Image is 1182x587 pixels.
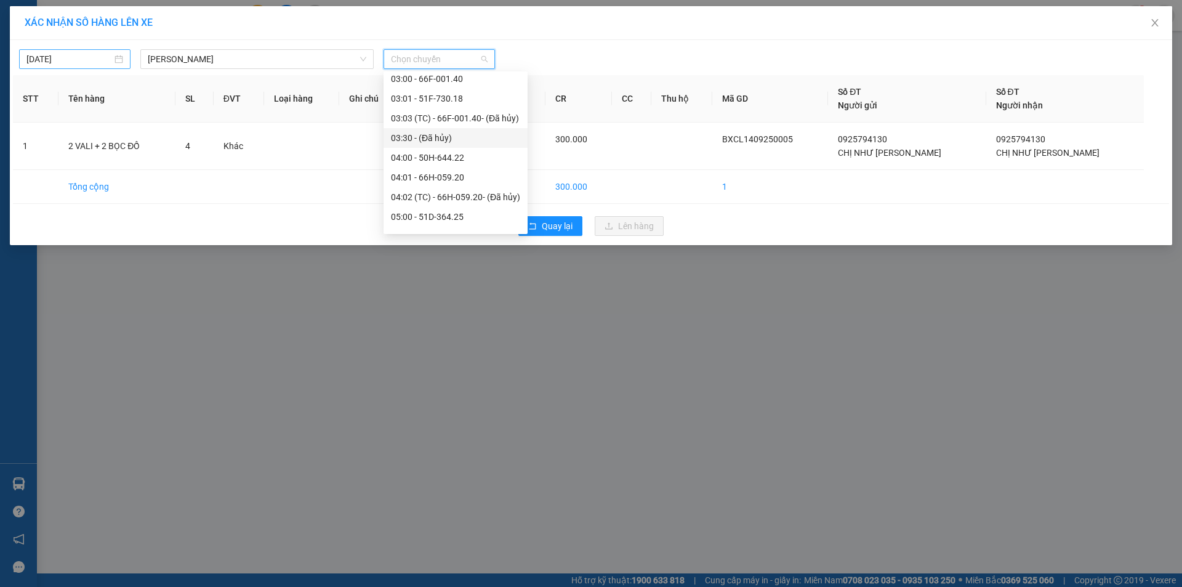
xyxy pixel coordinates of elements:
th: Thu hộ [651,75,712,123]
td: 300.000 [545,170,612,204]
td: 2 VALI + 2 BỌC ĐỒ [58,123,175,170]
div: BX [PERSON_NAME] [10,10,109,40]
span: Quay lại [542,219,573,233]
span: Người gửi [838,100,877,110]
div: 05:01 (TC) - 51B-277.70 [391,230,520,243]
span: Chọn chuyến [391,50,488,68]
td: 1 [13,123,58,170]
th: CR [545,75,612,123]
div: 03:30 - (Đã hủy) [391,131,520,145]
div: ANH GIÀU [118,38,243,53]
div: 04:00 - 50H-644.22 [391,151,520,164]
button: rollbackQuay lại [518,216,582,236]
span: Gửi: [10,12,30,25]
th: Loại hàng [264,75,339,123]
th: Tên hàng [58,75,175,123]
span: Số ĐT [996,87,1019,97]
div: 03:03 (TC) - 66F-001.40 - (Đã hủy) [391,111,520,125]
div: 04:02 (TC) - 66H-059.20 - (Đã hủy) [391,190,520,204]
span: CHỊ NHƯ [PERSON_NAME] [996,148,1100,158]
td: 1 [712,170,828,204]
span: 0925794130 [996,134,1045,144]
div: 05:00 - 51D-364.25 [391,210,520,224]
td: Khác [214,123,264,170]
th: STT [13,75,58,123]
div: CHỊ ÚT [10,40,109,55]
span: Cao Lãnh - Hồ Chí Minh [148,50,366,68]
span: BXCL1409250005 [722,134,793,144]
span: DĐ: [10,79,28,92]
button: Close [1138,6,1172,41]
div: 03:01 - 51F-730.18 [391,92,520,105]
th: Ghi chú [339,75,403,123]
div: 04:01 - 66H-059.20 [391,171,520,184]
span: down [360,55,367,63]
span: 0925794130 [838,134,887,144]
span: 300.000 [555,134,587,144]
th: Mã GD [712,75,828,123]
button: uploadLên hàng [595,216,664,236]
th: SL [175,75,214,123]
span: Người nhận [996,100,1043,110]
span: XÁC NHẬN SỐ HÀNG LÊN XE [25,17,153,28]
span: 4 [185,141,190,151]
td: Tổng cộng [58,170,175,204]
th: ĐVT [214,75,264,123]
span: Nhận: [118,10,147,23]
span: CHỊ NHƯ [PERSON_NAME] [838,148,941,158]
div: 0388519935 [10,55,109,72]
span: close [1150,18,1160,28]
div: 0938193238 [118,53,243,70]
span: VỰA TƯ SANG 3 [10,72,99,115]
div: [GEOGRAPHIC_DATA] [118,10,243,38]
input: 13/09/2025 [26,52,112,66]
div: 03:00 - 66F-001.40 [391,72,520,86]
th: CC [612,75,651,123]
span: rollback [528,222,537,232]
span: Số ĐT [838,87,861,97]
